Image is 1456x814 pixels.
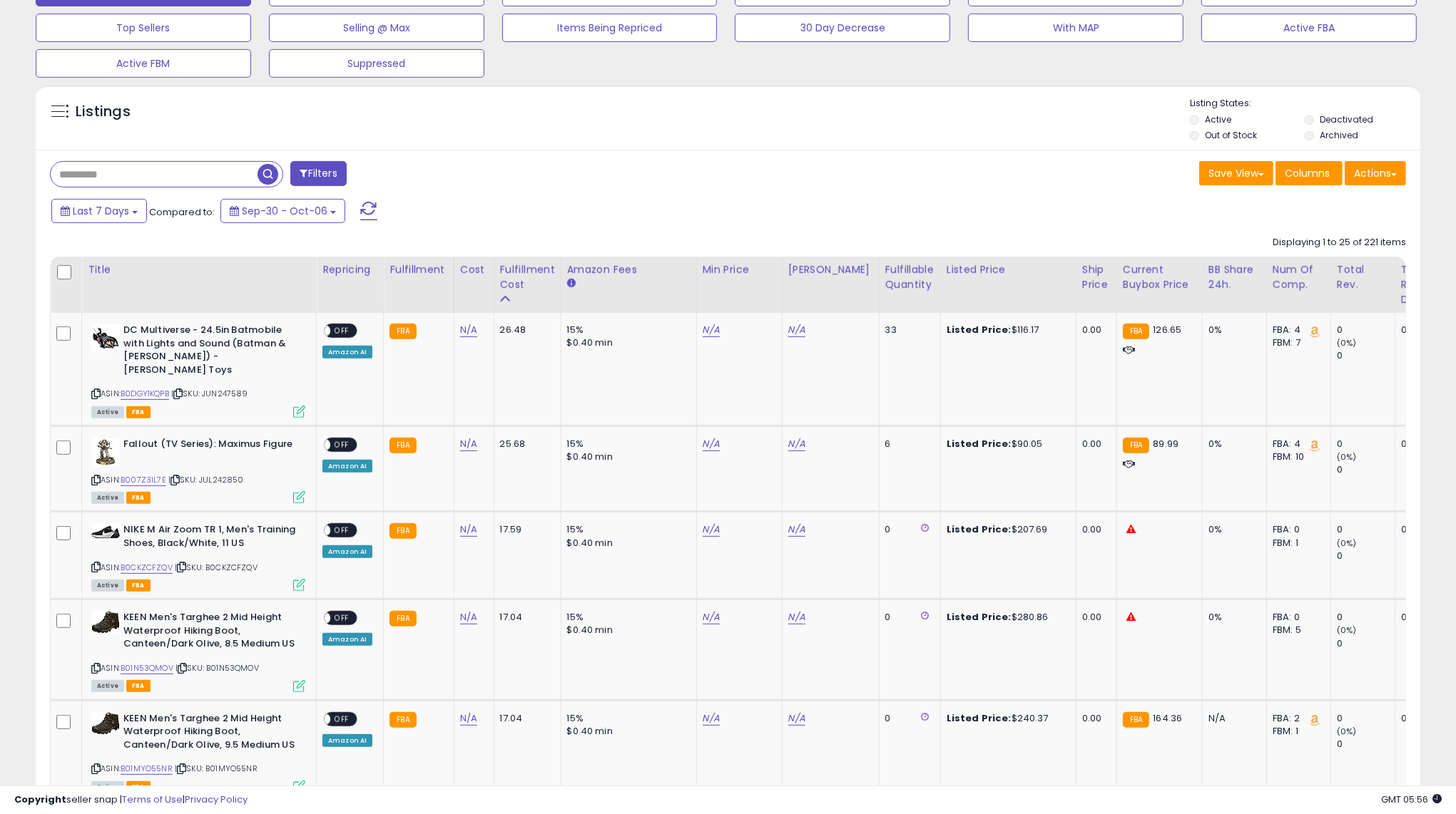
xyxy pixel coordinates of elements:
span: 89.99 [1153,437,1178,450]
a: N/A [703,323,720,337]
div: 0.00 [1082,611,1106,624]
div: 6 [885,438,930,450]
span: FBA [126,680,151,692]
a: N/A [703,522,720,537]
div: Total Rev. [1337,262,1389,292]
small: (0%) [1337,537,1357,549]
div: Amazon AI [322,734,372,747]
div: 0.00 [1401,611,1432,624]
span: OFF [330,713,353,725]
button: Columns [1276,161,1343,185]
button: Items Being Repriced [502,14,718,42]
img: 51npV3VrDaL._SL40_.jpg [91,712,120,735]
div: 15% [567,438,686,450]
div: FBM: 5 [1273,624,1320,637]
span: FBA [126,579,151,592]
small: FBA [390,438,416,453]
div: $0.40 min [567,450,686,463]
div: 15% [567,712,686,725]
span: Compared to: [149,205,215,219]
button: Filters [290,161,346,186]
b: DC Multiverse - 24.5in Batmobile with Lights and Sound (Batman & [PERSON_NAME]) - [PERSON_NAME] Toys [123,324,297,380]
div: Num of Comp. [1273,262,1325,292]
div: 15% [567,523,686,536]
div: 33 [885,324,930,336]
div: FBA: 2 [1273,712,1320,725]
div: Amazon AI [322,346,372,359]
span: All listings currently available for purchase on Amazon [91,579,124,592]
span: All listings currently available for purchase on Amazon [91,406,124,418]
button: Active FBM [36,49,251,78]
div: FBA: 4 [1273,324,1320,336]
div: $0.40 min [567,537,686,550]
small: (0%) [1337,624,1357,636]
div: Fulfillable Quantity [885,262,935,292]
span: Last 7 Days [73,204,129,218]
button: Actions [1345,161,1406,185]
a: B01MYO55NR [121,763,173,775]
div: Amazon AI [322,545,372,558]
div: 0 [885,523,930,536]
span: All listings currently available for purchase on Amazon [91,492,124,504]
div: 0 [1337,637,1395,650]
div: ASIN: [91,611,305,690]
span: | SKU: JUL242850 [168,474,244,485]
a: N/A [703,711,720,726]
label: Deactivated [1320,113,1373,125]
div: FBM: 1 [1273,537,1320,550]
div: $207.69 [947,523,1065,536]
b: NIKE M Air Zoom TR 1, Men's Training Shoes, Black/White, 11 US [123,523,297,553]
b: Fallout (TV Series): Maximus Figure [123,438,297,455]
button: Top Sellers [36,14,251,42]
small: FBA [1123,712,1149,728]
a: Terms of Use [122,793,183,806]
a: N/A [788,522,805,537]
div: FBM: 10 [1273,450,1320,463]
div: Min Price [703,262,776,277]
b: Listed Price: [947,437,1012,450]
div: 0 [1337,349,1395,362]
span: FBA [126,492,151,504]
small: (0%) [1337,726,1357,737]
a: B0CKZCFZQV [121,562,173,574]
label: Archived [1320,129,1358,141]
a: N/A [788,610,805,624]
div: 0.00 [1401,324,1432,336]
div: Total Rev. Diff. [1401,262,1437,307]
div: 0% [1208,523,1256,536]
div: N/A [1208,712,1256,725]
a: N/A [460,323,477,337]
div: 0 [1337,738,1395,751]
span: OFF [330,525,353,537]
span: | SKU: B01N53QMOV [175,662,259,674]
img: 316e884XVKL._SL40_.jpg [91,523,120,541]
div: 0.00 [1082,712,1106,725]
div: 0.00 [1401,523,1432,536]
span: | SKU: JUN247589 [171,388,248,399]
p: Listing States: [1190,97,1420,110]
div: 0 [1337,324,1395,336]
span: Columns [1285,166,1330,180]
span: OFF [330,325,353,337]
button: Sep-30 - Oct-06 [220,199,345,223]
label: Active [1205,113,1231,125]
b: KEEN Men's Targhee 2 Mid Height Waterproof Hiking Boot, Canteen/Dark Olive, 8.5 Medium US [123,611,297,654]
div: ASIN: [91,324,305,416]
div: FBA: 4 [1273,438,1320,450]
small: FBA [1123,438,1149,453]
div: FBM: 1 [1273,725,1320,738]
a: B0DGY1KQPB [121,388,169,400]
div: 0 [885,611,930,624]
button: Selling @ Max [269,14,484,42]
div: Fulfillment [390,262,447,277]
span: FBA [126,406,151,418]
span: | SKU: B0CKZCFZQV [175,562,258,573]
button: 30 Day Decrease [735,14,950,42]
div: [PERSON_NAME] [788,262,873,277]
small: FBA [390,324,416,339]
div: Ship Price [1082,262,1111,292]
div: Amazon AI [322,460,372,473]
a: N/A [460,711,477,726]
b: Listed Price: [947,323,1012,336]
b: Listed Price: [947,610,1012,624]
